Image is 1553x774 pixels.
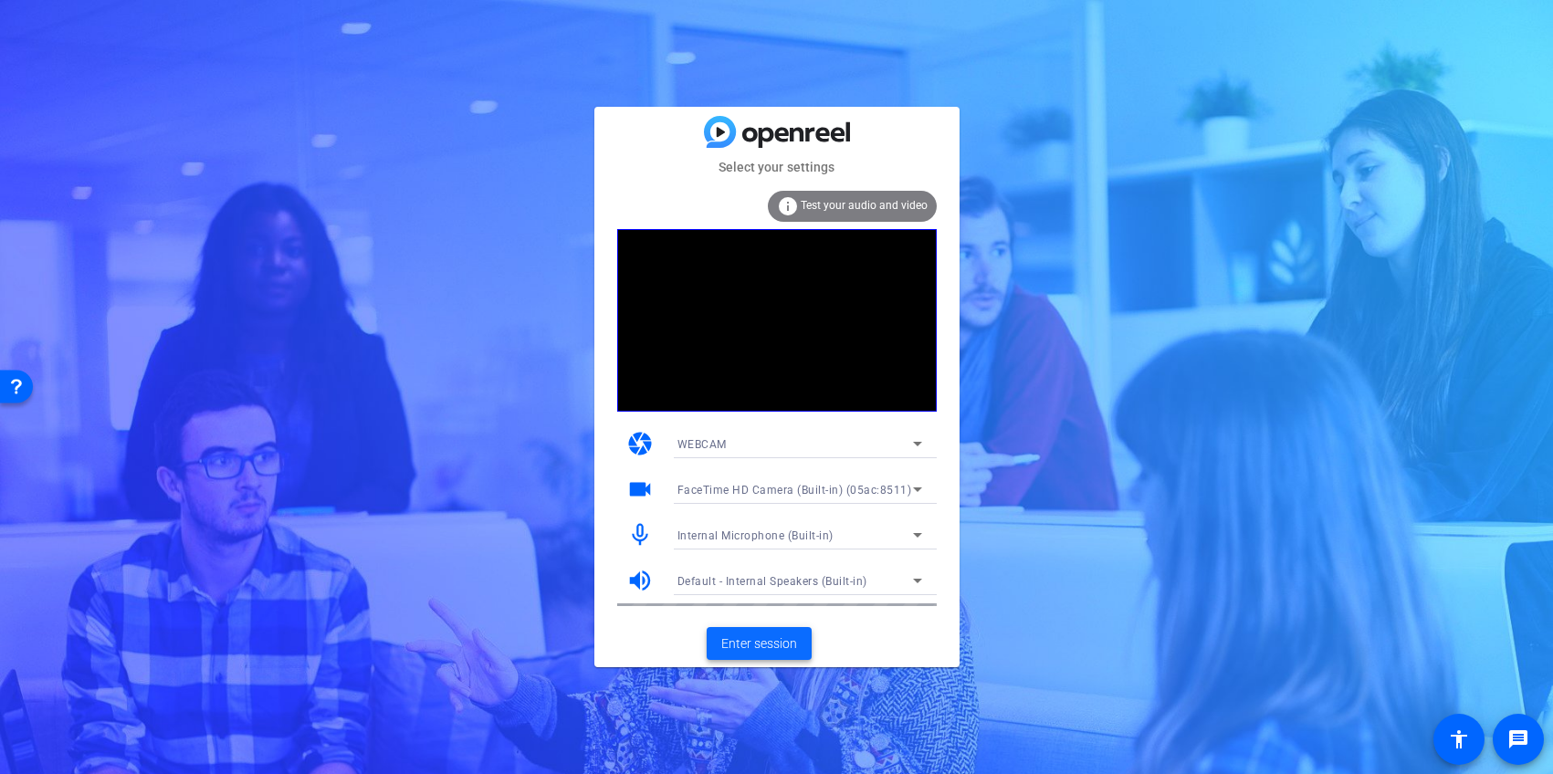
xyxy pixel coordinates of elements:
mat-card-subtitle: Select your settings [594,157,960,177]
button: Enter session [707,627,812,660]
mat-icon: accessibility [1448,728,1470,750]
mat-icon: message [1507,728,1529,750]
span: Enter session [721,634,797,654]
span: Internal Microphone (Built-in) [677,529,834,542]
img: blue-gradient.svg [704,116,850,148]
span: FaceTime HD Camera (Built-in) (05ac:8511) [677,484,912,497]
mat-icon: info [777,195,799,217]
mat-icon: videocam [626,476,654,503]
mat-icon: camera [626,430,654,457]
span: Default - Internal Speakers (Built-in) [677,575,867,588]
span: WEBCAM [677,438,727,451]
mat-icon: mic_none [626,521,654,549]
mat-icon: volume_up [626,567,654,594]
span: Test your audio and video [801,199,928,212]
